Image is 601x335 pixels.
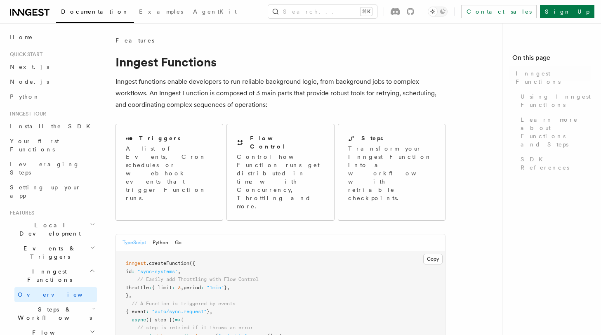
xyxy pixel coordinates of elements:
[521,116,591,149] span: Learn more about Functions and Steps
[115,76,445,111] p: Inngest functions enable developers to run reliable background logic, from background jobs to com...
[132,317,146,323] span: async
[512,66,591,89] a: Inngest Functions
[181,285,184,290] span: ,
[7,51,42,58] span: Quick start
[193,8,237,15] span: AgentKit
[126,269,132,274] span: id
[149,285,152,290] span: :
[338,124,445,221] a: StepsTransform your Inngest Function into a workflow with retriable checkpoints.
[139,134,181,142] h2: Triggers
[10,33,33,41] span: Home
[7,221,90,238] span: Local Development
[139,8,183,15] span: Examples
[210,309,212,314] span: ,
[126,260,146,266] span: inngest
[115,54,445,69] h1: Inngest Functions
[10,184,81,199] span: Setting up your app
[521,155,591,172] span: SDK References
[152,285,172,290] span: { limit
[521,92,591,109] span: Using Inngest Functions
[7,157,97,180] a: Leveraging Steps
[137,276,259,282] span: // Easily add Throttling with Flow Control
[126,144,213,202] p: A list of Events, Cron schedules or webhook events that trigger Function runs.
[132,269,134,274] span: :
[153,234,168,251] button: Python
[14,287,97,302] a: Overview
[7,210,34,216] span: Features
[56,2,134,23] a: Documentation
[7,267,89,284] span: Inngest Functions
[61,8,129,15] span: Documentation
[348,144,436,202] p: Transform your Inngest Function into a workflow with retriable checkpoints.
[207,309,210,314] span: }
[361,7,372,16] kbd: ⌘K
[461,5,537,18] a: Contact sales
[7,30,97,45] a: Home
[146,260,189,266] span: .createFunction
[178,285,181,290] span: 3
[207,285,224,290] span: "1min"
[428,7,448,17] button: Toggle dark mode
[7,264,97,287] button: Inngest Functions
[7,119,97,134] a: Install the SDK
[181,317,184,323] span: {
[7,134,97,157] a: Your first Functions
[7,111,46,117] span: Inngest tour
[10,78,49,85] span: Node.js
[7,218,97,241] button: Local Development
[18,291,103,298] span: Overview
[126,293,129,298] span: }
[132,301,236,307] span: // A Function is triggered by events
[10,93,40,100] span: Python
[137,269,178,274] span: "sync-systems"
[10,161,80,176] span: Leveraging Steps
[152,309,207,314] span: "auto/sync.request"
[172,285,175,290] span: :
[237,153,324,210] p: Control how Function runs get distributed in time with Concurrency, Throttling and more.
[146,317,175,323] span: ({ step })
[517,89,591,112] a: Using Inngest Functions
[268,5,377,18] button: Search...⌘K
[7,180,97,203] a: Setting up your app
[516,69,591,86] span: Inngest Functions
[201,285,204,290] span: :
[7,244,90,261] span: Events & Triggers
[126,309,146,314] span: { event
[226,124,334,221] a: Flow ControlControl how Function runs get distributed in time with Concurrency, Throttling and more.
[227,285,230,290] span: ,
[129,293,132,298] span: ,
[10,123,95,130] span: Install the SDK
[184,285,201,290] span: period
[115,124,223,221] a: TriggersA list of Events, Cron schedules or webhook events that trigger Function runs.
[178,269,181,274] span: ,
[134,2,188,22] a: Examples
[7,89,97,104] a: Python
[224,285,227,290] span: }
[361,134,383,142] h2: Steps
[123,234,146,251] button: TypeScript
[175,234,181,251] button: Go
[7,74,97,89] a: Node.js
[423,254,443,264] button: Copy
[146,309,149,314] span: :
[115,36,154,45] span: Features
[137,325,253,330] span: // step is retried if it throws an error
[10,138,59,153] span: Your first Functions
[188,2,242,22] a: AgentKit
[540,5,594,18] a: Sign Up
[512,53,591,66] h4: On this page
[517,152,591,175] a: SDK References
[7,59,97,74] a: Next.js
[10,64,49,70] span: Next.js
[14,305,92,322] span: Steps & Workflows
[250,134,324,151] h2: Flow Control
[175,317,181,323] span: =>
[189,260,195,266] span: ({
[14,302,97,325] button: Steps & Workflows
[7,241,97,264] button: Events & Triggers
[517,112,591,152] a: Learn more about Functions and Steps
[126,285,149,290] span: throttle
